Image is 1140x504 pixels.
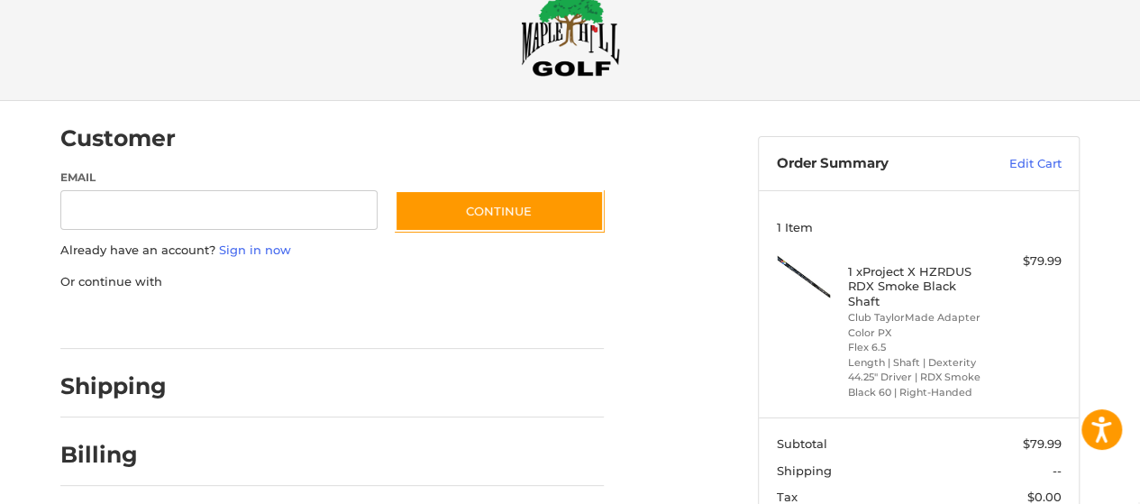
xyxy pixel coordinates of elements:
[60,273,604,291] p: Or continue with
[848,355,986,400] li: Length | Shaft | Dexterity 44.25" Driver | RDX Smoke Black 60 | Right-Handed
[207,308,342,331] iframe: PayPal-paylater
[990,252,1062,270] div: $79.99
[60,242,604,260] p: Already have an account?
[60,441,166,469] h2: Billing
[60,124,176,152] h2: Customer
[848,264,986,308] h4: 1 x Project X HZRDUS RDX Smoke Black Shaft
[971,155,1062,173] a: Edit Cart
[777,436,827,451] span: Subtotal
[55,308,190,331] iframe: PayPal-paypal
[777,490,798,504] span: Tax
[60,170,378,186] label: Email
[219,243,291,257] a: Sign in now
[395,190,604,232] button: Continue
[777,220,1062,234] h3: 1 Item
[1023,436,1062,451] span: $79.99
[360,308,496,331] iframe: PayPal-venmo
[1053,463,1062,478] span: --
[848,325,986,341] li: Color PX
[60,372,167,400] h2: Shipping
[777,463,832,478] span: Shipping
[848,310,986,325] li: Club TaylorMade Adapter
[848,340,986,355] li: Flex 6.5
[777,155,971,173] h3: Order Summary
[1027,490,1062,504] span: $0.00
